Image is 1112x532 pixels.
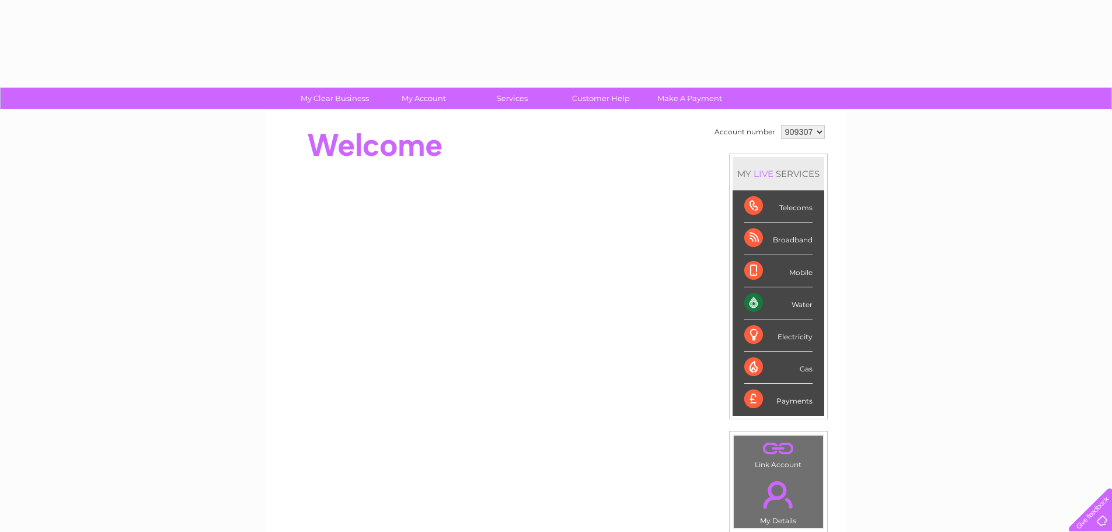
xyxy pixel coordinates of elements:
[642,88,738,109] a: Make A Payment
[712,122,778,142] td: Account number
[744,384,813,415] div: Payments
[744,287,813,319] div: Water
[733,471,824,528] td: My Details
[287,88,383,109] a: My Clear Business
[744,255,813,287] div: Mobile
[737,439,820,459] a: .
[553,88,649,109] a: Customer Help
[733,435,824,472] td: Link Account
[464,88,560,109] a: Services
[744,222,813,255] div: Broadband
[375,88,472,109] a: My Account
[733,157,824,190] div: MY SERVICES
[737,474,820,515] a: .
[744,190,813,222] div: Telecoms
[751,168,776,179] div: LIVE
[744,319,813,352] div: Electricity
[744,352,813,384] div: Gas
